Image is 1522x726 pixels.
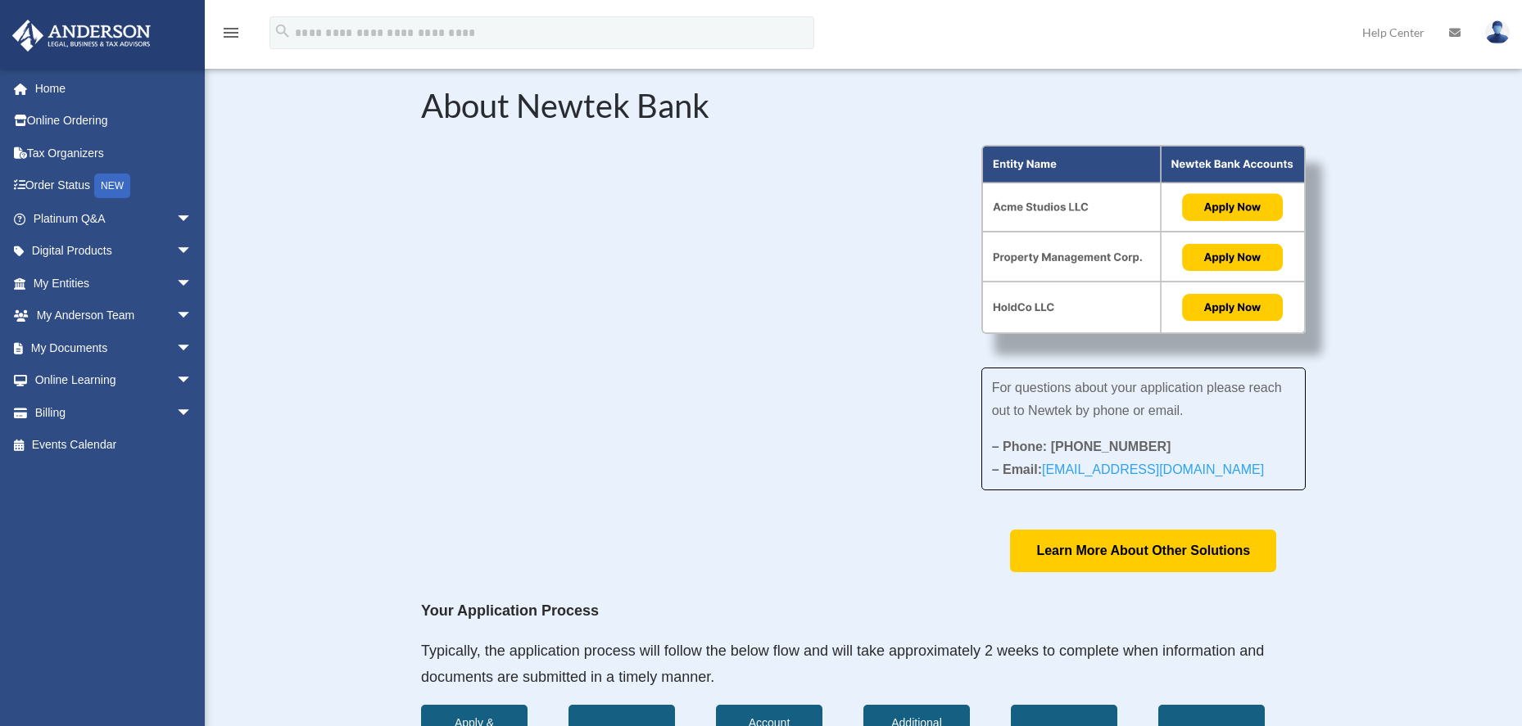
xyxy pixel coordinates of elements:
[992,462,1265,476] strong: – Email:
[11,105,217,138] a: Online Ordering
[11,72,217,105] a: Home
[11,267,217,300] a: My Entitiesarrow_drop_down
[221,23,241,43] i: menu
[221,29,241,43] a: menu
[981,145,1306,335] img: About Partnership Graphic (3)
[992,381,1282,417] span: For questions about your application please reach out to Newtek by phone or email.
[421,89,1306,130] h2: About Newtek Bank
[176,235,209,268] span: arrow_drop_down
[11,202,217,235] a: Platinum Q&Aarrow_drop_down
[11,396,217,429] a: Billingarrow_drop_down
[11,169,217,203] a: Order StatusNEW
[1042,462,1264,485] a: [EMAIL_ADDRESS][DOMAIN_NAME]
[421,643,1264,685] span: Typically, the application process will follow the below flow and will take approximately 2 weeks...
[176,331,209,365] span: arrow_drop_down
[992,440,1171,453] strong: – Phone: [PHONE_NUMBER]
[11,364,217,397] a: Online Learningarrow_drop_down
[176,396,209,430] span: arrow_drop_down
[1010,530,1276,571] a: Learn More About Other Solutions
[11,235,217,268] a: Digital Productsarrow_drop_down
[176,364,209,398] span: arrow_drop_down
[11,137,217,169] a: Tax Organizers
[7,20,156,52] img: Anderson Advisors Platinum Portal
[421,145,932,432] iframe: NewtekOne and Newtek Bank's Partnership with Anderson Advisors
[11,429,217,462] a: Events Calendar
[176,267,209,300] span: arrow_drop_down
[11,300,217,332] a: My Anderson Teamarrow_drop_down
[11,331,217,364] a: My Documentsarrow_drop_down
[176,202,209,236] span: arrow_drop_down
[421,602,599,619] strong: Your Application Process
[1485,20,1510,44] img: User Pic
[274,22,292,40] i: search
[94,174,130,198] div: NEW
[176,300,209,333] span: arrow_drop_down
